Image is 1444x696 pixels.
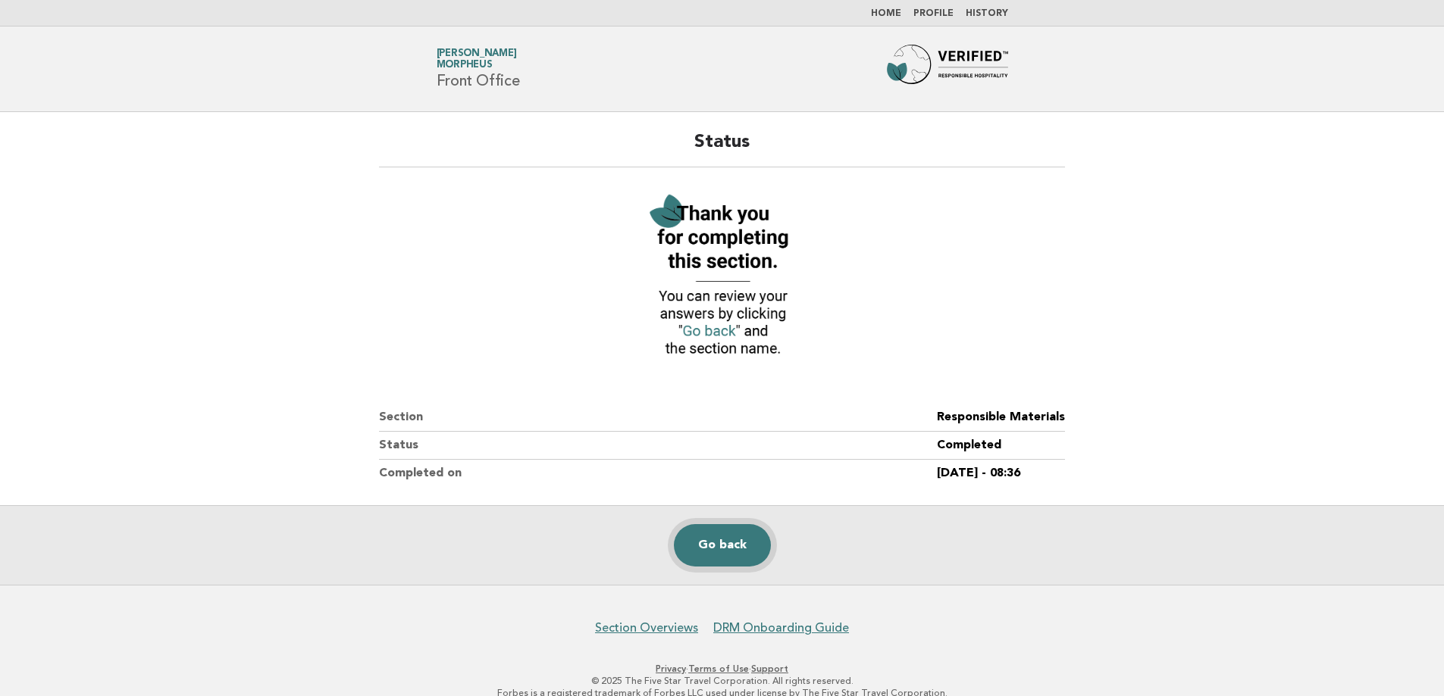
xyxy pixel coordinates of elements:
a: Privacy [656,663,686,674]
img: Verified [638,186,805,367]
a: [PERSON_NAME]Morpheus [437,48,517,70]
dt: Section [379,404,937,432]
p: © 2025 The Five Star Travel Corporation. All rights reserved. [258,675,1186,687]
dd: Completed [937,432,1065,460]
a: DRM Onboarding Guide [713,620,849,635]
dt: Status [379,432,937,460]
a: Support [751,663,788,674]
h1: Front Office [437,49,520,89]
dt: Completed on [379,460,937,487]
a: History [966,9,1008,18]
span: Morpheus [437,61,493,70]
dd: [DATE] - 08:36 [937,460,1065,487]
p: · · [258,663,1186,675]
a: Section Overviews [595,620,698,635]
dd: Responsible Materials [937,404,1065,432]
a: Home [871,9,901,18]
a: Terms of Use [688,663,749,674]
a: Profile [913,9,954,18]
h2: Status [379,130,1065,167]
a: Go back [674,524,771,566]
img: Forbes Travel Guide [887,45,1008,93]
